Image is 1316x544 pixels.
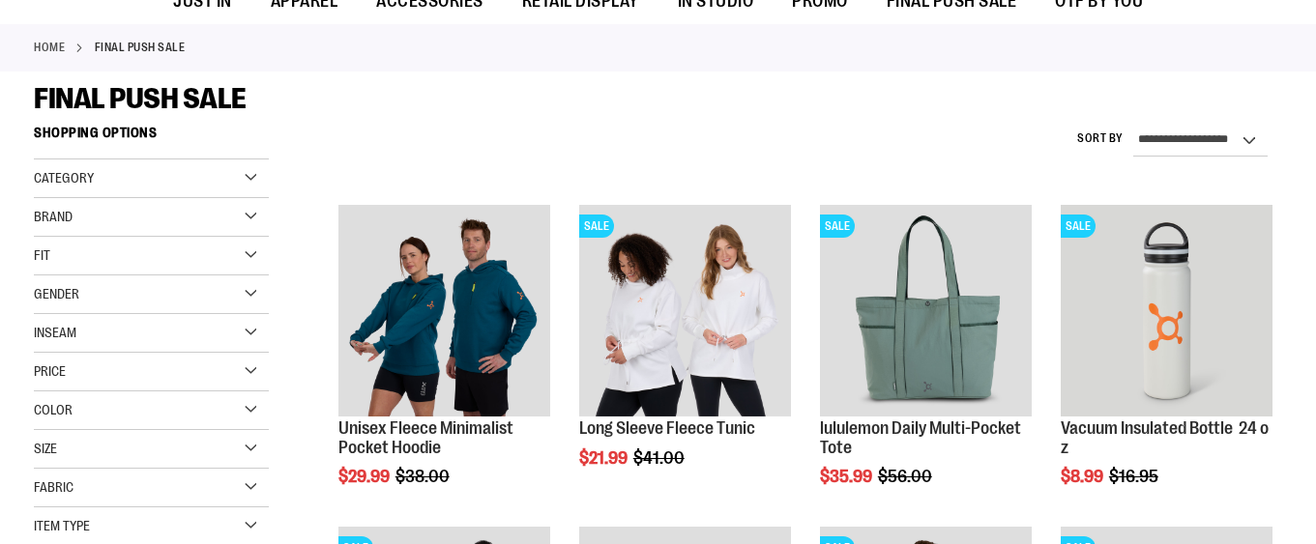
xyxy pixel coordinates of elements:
[95,39,186,56] strong: FINAL PUSH SALE
[820,467,875,486] span: $35.99
[633,448,687,468] span: $41.00
[820,418,1021,457] a: lululemon Daily Multi-Pocket Tote
[329,195,560,536] div: product
[34,286,79,301] span: Gender
[34,518,90,533] span: Item Type
[1077,130,1124,147] label: Sort By
[1109,467,1161,486] span: $16.95
[820,215,855,238] span: SALE
[34,209,73,224] span: Brand
[34,170,94,186] span: Category
[34,82,247,115] span: FINAL PUSH SALE
[579,205,791,419] a: Product image for Fleece Long SleeveSALE
[338,418,513,457] a: Unisex Fleece Minimalist Pocket Hoodie
[579,205,791,416] img: Product image for Fleece Long Sleeve
[820,205,1032,416] img: lululemon Daily Multi-Pocket Tote
[820,205,1032,419] a: lululemon Daily Multi-Pocket ToteSALE
[34,402,73,417] span: Color
[34,116,269,159] strong: Shopping Options
[579,418,755,438] a: Long Sleeve Fleece Tunic
[810,195,1041,536] div: product
[34,363,66,379] span: Price
[1061,467,1106,486] span: $8.99
[1061,205,1272,419] a: Vacuum Insulated Bottle 24 ozSALE
[338,205,550,419] a: Unisex Fleece Minimalist Pocket Hoodie
[570,195,801,517] div: product
[34,39,65,56] a: Home
[338,467,393,486] span: $29.99
[579,215,614,238] span: SALE
[338,205,550,416] img: Unisex Fleece Minimalist Pocket Hoodie
[1061,418,1269,457] a: Vacuum Insulated Bottle 24 oz
[395,467,453,486] span: $38.00
[1061,215,1096,238] span: SALE
[579,448,630,468] span: $21.99
[34,325,76,340] span: Inseam
[878,467,935,486] span: $56.00
[34,479,73,495] span: Fabric
[1051,195,1282,536] div: product
[34,247,50,263] span: Fit
[34,441,57,456] span: Size
[1061,205,1272,416] img: Vacuum Insulated Bottle 24 oz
